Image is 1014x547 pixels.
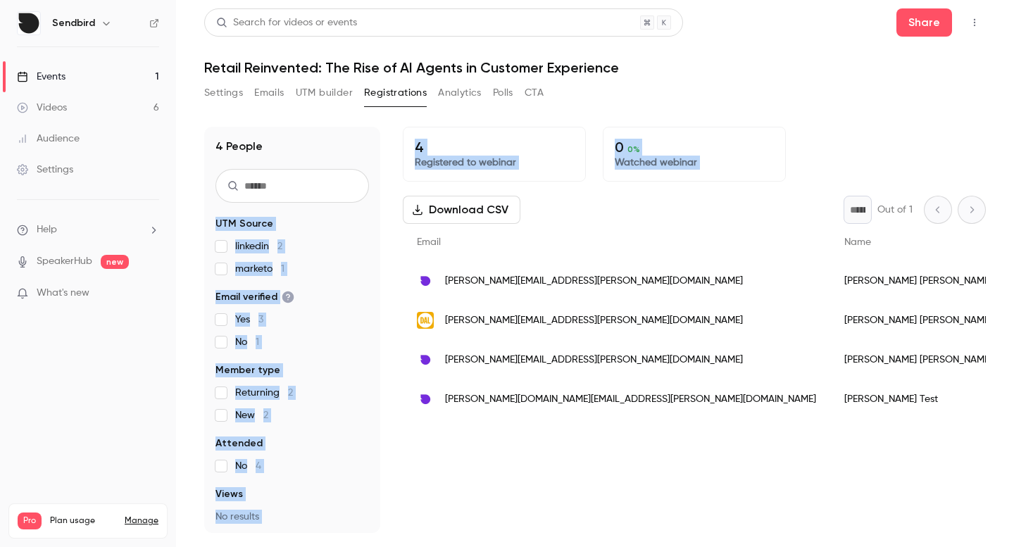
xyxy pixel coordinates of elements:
span: 3 [258,315,263,325]
span: Email verified [215,290,294,304]
span: 4 [256,461,261,471]
div: Audience [17,132,80,146]
span: 1 [281,264,284,274]
div: Settings [17,163,73,177]
img: Sendbird [18,12,40,34]
span: 1 [256,337,259,347]
button: Settings [204,82,243,104]
button: Download CSV [403,196,520,224]
span: No [235,459,261,473]
span: Help [37,222,57,237]
p: Out of 1 [877,203,913,217]
div: [PERSON_NAME] [PERSON_NAME] [830,261,1006,301]
span: [PERSON_NAME][DOMAIN_NAME][EMAIL_ADDRESS][PERSON_NAME][DOMAIN_NAME] [445,392,816,407]
span: new [101,255,129,269]
img: sendbird.com [417,351,434,368]
span: linkedin [235,239,282,253]
span: Name [844,237,871,247]
img: sendbird.com [417,391,434,408]
div: Events [17,70,65,84]
div: Search for videos or events [216,15,357,30]
img: sendbird.com [417,272,434,289]
button: CTA [525,82,544,104]
span: Attended [215,436,263,451]
h1: 4 People [215,138,263,155]
span: What's new [37,286,89,301]
p: Watched webinar [615,156,774,170]
div: Videos [17,101,67,115]
span: Pro [18,513,42,529]
button: Share [896,8,952,37]
p: 0 [615,139,774,156]
p: Registered to webinar [415,156,574,170]
div: [PERSON_NAME] [PERSON_NAME] [830,301,1006,340]
div: [PERSON_NAME] [PERSON_NAME] [830,340,1006,379]
p: 4 [415,139,574,156]
a: SpeakerHub [37,254,92,269]
span: 0 % [627,144,640,154]
span: Returning [235,386,293,400]
span: No [235,335,259,349]
span: 2 [288,388,293,398]
iframe: Noticeable Trigger [142,287,159,300]
button: UTM builder [296,82,353,104]
li: help-dropdown-opener [17,222,159,237]
span: Member type [215,363,280,377]
h1: Retail Reinvented: The Rise of AI Agents in Customer Experience [204,59,986,76]
button: Registrations [364,82,427,104]
span: 2 [263,410,268,420]
img: dal.ca [417,312,434,329]
a: Manage [125,515,158,527]
span: 2 [277,241,282,251]
div: [PERSON_NAME] Test [830,379,1006,419]
span: Plan usage [50,515,116,527]
span: Views [215,487,243,501]
button: Polls [493,82,513,104]
span: New [235,408,268,422]
p: No results [215,510,369,524]
span: [PERSON_NAME][EMAIL_ADDRESS][PERSON_NAME][DOMAIN_NAME] [445,313,743,328]
span: UTM Source [215,217,273,231]
span: marketo [235,262,284,276]
span: Yes [235,313,263,327]
span: [PERSON_NAME][EMAIL_ADDRESS][PERSON_NAME][DOMAIN_NAME] [445,353,743,367]
button: Analytics [438,82,482,104]
h6: Sendbird [52,16,95,30]
button: Emails [254,82,284,104]
span: [PERSON_NAME][EMAIL_ADDRESS][PERSON_NAME][DOMAIN_NAME] [445,274,743,289]
span: Email [417,237,441,247]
